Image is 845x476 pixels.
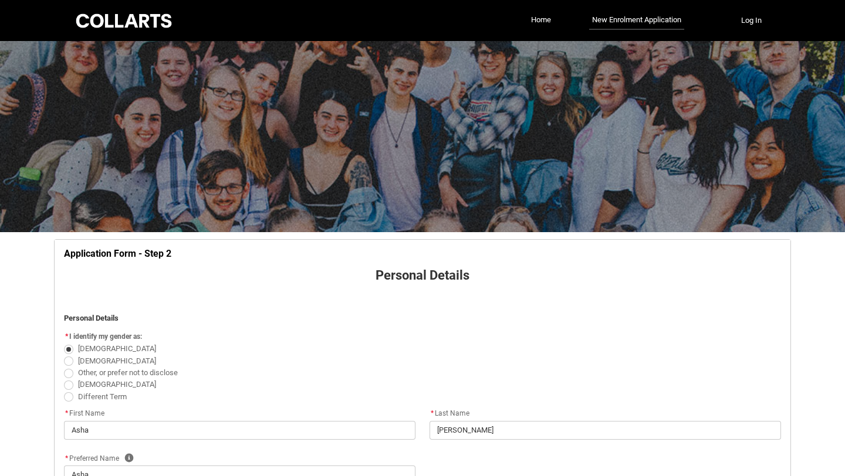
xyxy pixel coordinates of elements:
a: Home [528,11,554,29]
a: New Enrolment Application [589,11,684,30]
abbr: required [431,409,434,417]
strong: Personal Details [376,268,469,283]
span: Last Name [430,409,469,417]
span: [DEMOGRAPHIC_DATA] [78,356,156,365]
span: Other, or prefer not to disclose [78,368,178,377]
span: Preferred Name [64,454,119,463]
strong: Personal Details [64,314,119,322]
button: Log In [731,11,772,30]
abbr: required [65,454,68,463]
span: [DEMOGRAPHIC_DATA] [78,380,156,389]
span: Different Term [78,392,127,401]
span: I identify my gender as: [69,332,142,341]
abbr: required [65,409,68,417]
strong: Application Form - Step 2 [64,248,171,259]
abbr: required [65,332,68,341]
span: [DEMOGRAPHIC_DATA] [78,344,156,353]
span: First Name [64,409,104,417]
